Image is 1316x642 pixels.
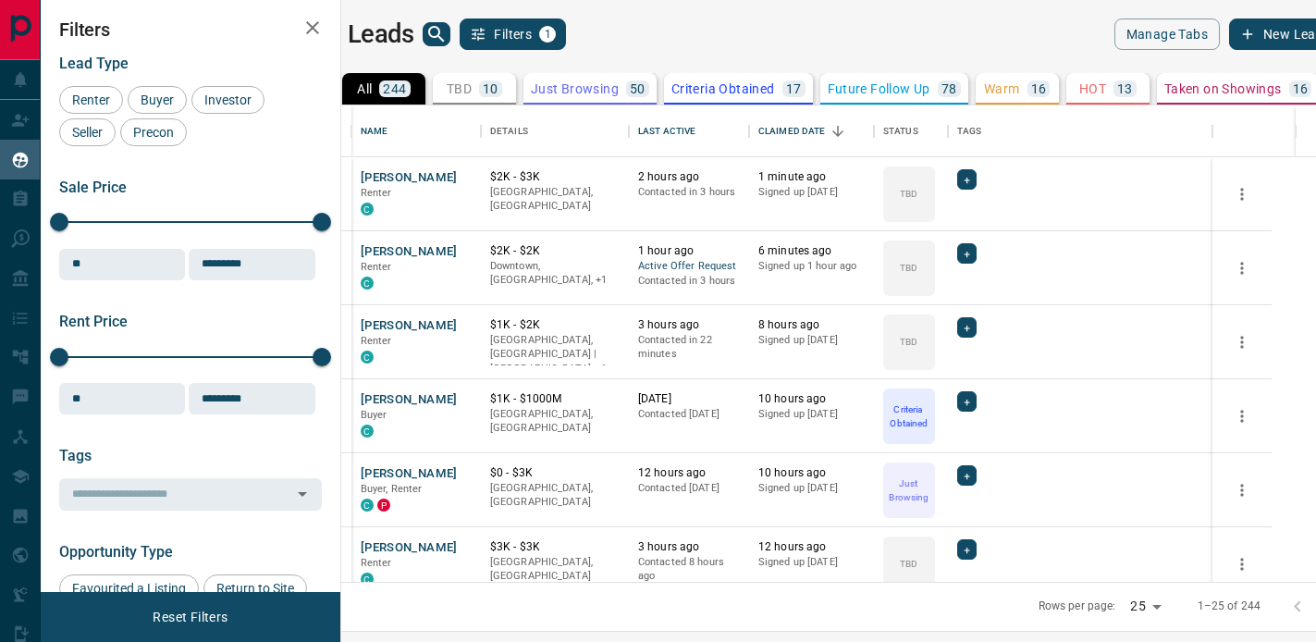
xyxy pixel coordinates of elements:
[758,243,865,259] p: 6 minutes ago
[361,187,392,199] span: Renter
[377,499,390,512] div: property.ca
[141,601,240,633] button: Reset Filters
[198,93,258,107] span: Investor
[361,391,458,409] button: [PERSON_NAME]
[638,169,740,185] p: 2 hours ago
[1228,402,1256,430] button: more
[134,93,180,107] span: Buyer
[758,185,865,200] p: Signed up [DATE]
[460,19,566,50] button: Filters1
[758,169,865,185] p: 1 minute ago
[383,82,406,95] p: 244
[758,391,865,407] p: 10 hours ago
[490,243,620,259] p: $2K - $2K
[1123,593,1167,620] div: 25
[638,391,740,407] p: [DATE]
[1079,82,1106,95] p: HOT
[758,317,865,333] p: 8 hours ago
[885,476,933,504] p: Just Browsing
[758,259,865,274] p: Signed up 1 hour ago
[490,105,528,157] div: Details
[1164,82,1282,95] p: Taken on Showings
[964,244,970,263] span: +
[957,317,977,338] div: +
[531,82,619,95] p: Just Browsing
[490,539,620,555] p: $3K - $3K
[1031,82,1047,95] p: 16
[59,313,128,330] span: Rent Price
[638,465,740,481] p: 12 hours ago
[59,543,173,561] span: Opportunity Type
[361,277,374,290] div: condos.ca
[630,82,646,95] p: 50
[758,105,826,157] div: Claimed Date
[671,82,775,95] p: Criteria Obtained
[758,333,865,348] p: Signed up [DATE]
[59,55,129,72] span: Lead Type
[361,203,374,216] div: condos.ca
[481,105,629,157] div: Details
[59,19,322,41] h2: Filters
[758,539,865,555] p: 12 hours ago
[203,574,307,602] div: Return to Site
[361,557,392,569] span: Renter
[638,243,740,259] p: 1 hour ago
[638,185,740,200] p: Contacted in 3 hours
[1228,550,1256,578] button: more
[308,19,414,49] h1: My Leads
[900,335,917,349] p: TBD
[1117,82,1133,95] p: 13
[541,28,554,41] span: 1
[59,86,123,114] div: Renter
[357,82,372,95] p: All
[361,465,458,483] button: [PERSON_NAME]
[900,557,917,571] p: TBD
[825,118,851,144] button: Sort
[964,170,970,189] span: +
[1198,599,1261,614] p: 1–25 of 244
[638,481,740,496] p: Contacted [DATE]
[490,465,620,481] p: $0 - $3K
[447,82,472,95] p: TBD
[361,105,388,157] div: Name
[758,465,865,481] p: 10 hours ago
[964,392,970,411] span: +
[490,169,620,185] p: $2K - $3K
[490,259,620,288] p: Toronto
[984,82,1020,95] p: Warm
[361,261,392,273] span: Renter
[361,499,374,512] div: condos.ca
[361,169,458,187] button: [PERSON_NAME]
[638,259,740,275] span: Active Offer Request
[490,555,620,584] p: [GEOGRAPHIC_DATA], [GEOGRAPHIC_DATA]
[758,407,865,422] p: Signed up [DATE]
[638,407,740,422] p: Contacted [DATE]
[490,185,620,214] p: [GEOGRAPHIC_DATA], [GEOGRAPHIC_DATA]
[1228,180,1256,208] button: more
[883,105,918,157] div: Status
[1228,476,1256,504] button: more
[210,581,301,596] span: Return to Site
[1039,599,1116,614] p: Rows per page:
[1293,82,1309,95] p: 16
[638,317,740,333] p: 3 hours ago
[957,465,977,486] div: +
[66,581,192,596] span: Favourited a Listing
[361,483,423,495] span: Buyer, Renter
[786,82,802,95] p: 17
[490,333,620,377] p: Toronto
[490,481,620,510] p: [GEOGRAPHIC_DATA], [GEOGRAPHIC_DATA]
[59,447,92,464] span: Tags
[483,82,498,95] p: 10
[361,243,458,261] button: [PERSON_NAME]
[638,333,740,362] p: Contacted in 22 minutes
[361,573,374,586] div: condos.ca
[957,539,977,560] div: +
[361,425,374,438] div: condos.ca
[128,86,187,114] div: Buyer
[361,409,387,421] span: Buyer
[120,118,187,146] div: Precon
[749,105,874,157] div: Claimed Date
[361,539,458,557] button: [PERSON_NAME]
[638,539,740,555] p: 3 hours ago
